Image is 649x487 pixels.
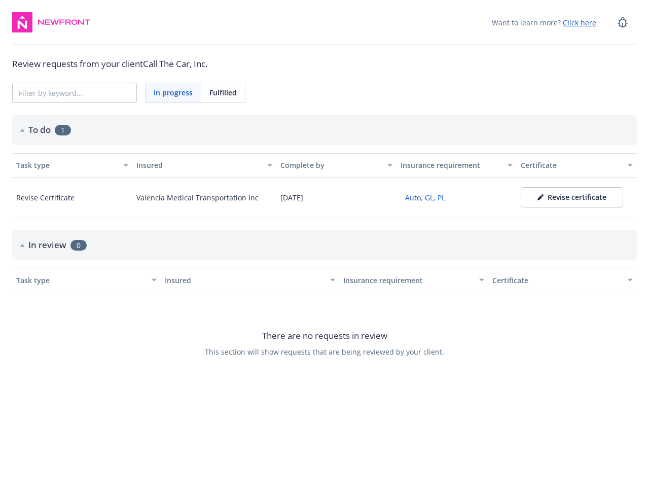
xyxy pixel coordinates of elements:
[165,275,324,286] div: Insured
[401,190,450,205] button: Auto, GL, PL
[339,268,488,292] button: Insurance requirement
[136,192,259,203] div: Valencia Medical Transportation Inc
[132,153,276,178] button: Insured
[16,192,75,203] div: Revise Certificate
[521,187,623,207] button: Revise certificate
[396,153,517,178] button: Insurance requirement
[136,160,261,170] div: Insured
[492,275,622,286] div: Certificate
[12,12,32,32] img: navigator-logo.svg
[209,87,237,98] span: Fulfilled
[563,18,596,27] a: Click here
[154,87,193,98] span: In progress
[28,238,66,252] h2: In review
[537,192,606,202] div: Revise certificate
[12,153,132,178] button: Task type
[12,57,637,71] div: Review requests from your client Call The Car, Inc.
[276,153,396,178] button: Complete by
[16,160,117,170] div: Task type
[521,160,622,170] div: Certificate
[517,153,637,178] button: Certificate
[262,329,387,342] span: There are no requests in review
[13,83,136,102] input: Filter by keyword...
[70,240,87,251] span: 0
[55,125,71,135] span: 1
[205,346,444,357] span: This section will show requests that are being reviewed by your client.
[37,17,92,27] img: Newfront Logo
[280,160,381,170] div: Complete by
[612,12,633,32] a: Report a Bug
[488,268,637,292] button: Certificate
[280,192,303,203] div: [DATE]
[16,275,146,286] div: Task type
[343,275,473,286] div: Insurance requirement
[492,17,596,28] span: Want to learn more?
[12,268,161,292] button: Task type
[161,268,339,292] button: Insured
[28,123,51,136] h2: To do
[401,160,501,170] div: Insurance requirement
